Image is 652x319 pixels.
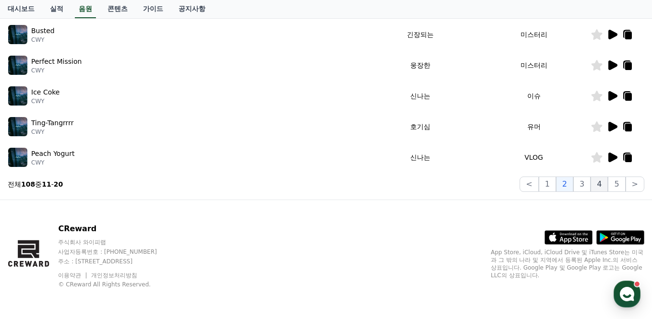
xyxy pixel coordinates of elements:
[42,180,51,188] strong: 11
[491,248,644,279] p: App Store, iCloud, iCloud Drive 및 iTunes Store는 미국과 그 밖의 나라 및 지역에서 등록된 Apple Inc.의 서비스 상표입니다. Goo...
[477,19,591,50] td: 미스터리
[8,86,27,106] img: music
[556,177,573,192] button: 2
[31,118,73,128] p: Ting-Tangrrrr
[30,254,36,261] span: 홈
[31,57,82,67] p: Perfect Mission
[31,97,59,105] p: CWY
[58,258,175,265] p: 주소 : [STREET_ADDRESS]
[363,50,477,81] td: 웅장한
[88,254,99,262] span: 대화
[626,177,644,192] button: >
[477,50,591,81] td: 미스터리
[31,26,55,36] p: Busted
[8,117,27,136] img: music
[8,179,63,189] p: 전체 중 -
[148,254,160,261] span: 설정
[31,87,59,97] p: Ice Coke
[363,81,477,111] td: 신나는
[363,142,477,173] td: 신나는
[8,25,27,44] img: music
[124,239,184,263] a: 설정
[363,111,477,142] td: 호기심
[63,239,124,263] a: 대화
[608,177,625,192] button: 5
[58,281,175,288] p: © CReward All Rights Reserved.
[31,67,82,74] p: CWY
[520,177,538,192] button: <
[8,148,27,167] img: music
[3,239,63,263] a: 홈
[477,81,591,111] td: 이슈
[91,272,137,279] a: 개인정보처리방침
[58,238,175,246] p: 주식회사 와이피랩
[363,19,477,50] td: 긴장되는
[591,177,608,192] button: 4
[58,223,175,235] p: CReward
[573,177,591,192] button: 3
[21,180,35,188] strong: 108
[31,128,73,136] p: CWY
[31,36,55,44] p: CWY
[8,56,27,75] img: music
[477,142,591,173] td: VLOG
[54,180,63,188] strong: 20
[31,159,74,166] p: CWY
[31,149,74,159] p: Peach Yogurt
[477,111,591,142] td: 유머
[539,177,556,192] button: 1
[58,248,175,256] p: 사업자등록번호 : [PHONE_NUMBER]
[58,272,88,279] a: 이용약관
